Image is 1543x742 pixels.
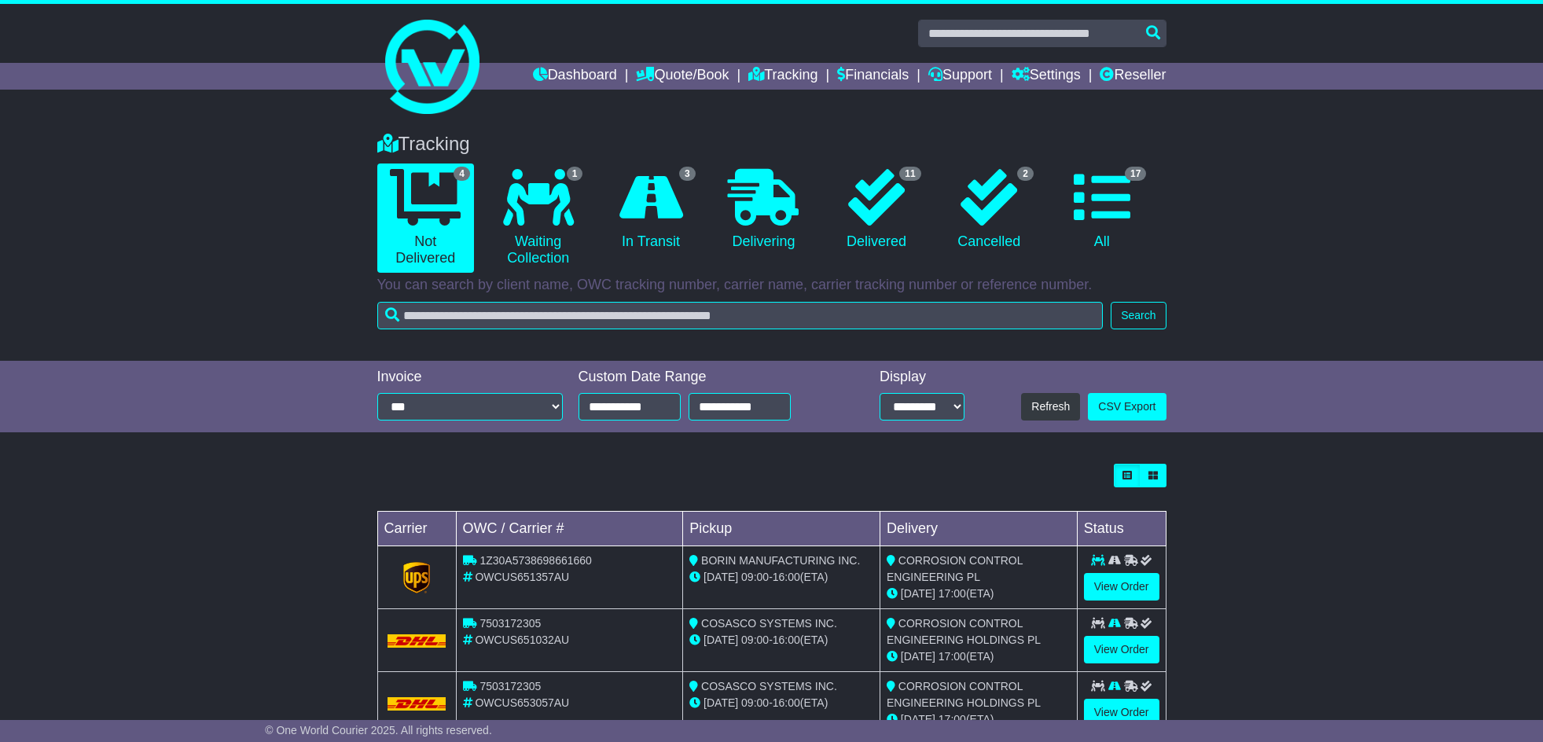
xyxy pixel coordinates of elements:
[899,167,920,181] span: 11
[901,713,935,725] span: [DATE]
[928,63,992,90] a: Support
[567,167,583,181] span: 1
[679,167,696,181] span: 3
[773,571,800,583] span: 16:00
[1012,63,1081,90] a: Settings
[1084,636,1159,663] a: View Order
[1125,167,1146,181] span: 17
[689,632,873,648] div: - (ETA)
[701,554,860,567] span: BORIN MANUFACTURING INC.
[265,724,492,736] span: © One World Courier 2025. All rights reserved.
[773,696,800,709] span: 16:00
[887,680,1041,709] span: CORROSION CONTROL ENGINEERING HOLDINGS PL
[887,617,1041,646] span: CORROSION CONTROL ENGINEERING HOLDINGS PL
[388,634,446,647] img: DHL.png
[901,587,935,600] span: [DATE]
[533,63,617,90] a: Dashboard
[939,587,966,600] span: 17:00
[1021,393,1080,421] button: Refresh
[454,167,470,181] span: 4
[887,554,1023,583] span: CORROSION CONTROL ENGINEERING PL
[479,680,541,692] span: 7503172305
[1088,393,1166,421] a: CSV Export
[1111,302,1166,329] button: Search
[773,634,800,646] span: 16:00
[704,696,738,709] span: [DATE]
[887,586,1071,602] div: (ETA)
[403,562,430,593] img: GetCarrierServiceLogo
[377,163,474,273] a: 4 Not Delivered
[579,369,831,386] div: Custom Date Range
[377,369,563,386] div: Invoice
[377,277,1166,294] p: You can search by client name, OWC tracking number, carrier name, carrier tracking number or refe...
[377,512,456,546] td: Carrier
[636,63,729,90] a: Quote/Book
[689,569,873,586] div: - (ETA)
[741,696,769,709] span: 09:00
[704,571,738,583] span: [DATE]
[479,617,541,630] span: 7503172305
[369,133,1174,156] div: Tracking
[689,695,873,711] div: - (ETA)
[1017,167,1034,181] span: 2
[475,571,569,583] span: OWCUS651357AU
[1077,512,1166,546] td: Status
[1084,573,1159,601] a: View Order
[741,634,769,646] span: 09:00
[887,648,1071,665] div: (ETA)
[479,554,591,567] span: 1Z30A5738698661660
[939,713,966,725] span: 17:00
[1100,63,1166,90] a: Reseller
[741,571,769,583] span: 09:00
[901,650,935,663] span: [DATE]
[701,680,837,692] span: COSASCO SYSTEMS INC.
[715,163,812,256] a: Delivering
[701,617,837,630] span: COSASCO SYSTEMS INC.
[602,163,699,256] a: 3 In Transit
[880,512,1077,546] td: Delivery
[828,163,924,256] a: 11 Delivered
[490,163,586,273] a: 1 Waiting Collection
[748,63,817,90] a: Tracking
[388,697,446,710] img: DHL.png
[1084,699,1159,726] a: View Order
[837,63,909,90] a: Financials
[475,696,569,709] span: OWCUS653057AU
[880,369,964,386] div: Display
[941,163,1038,256] a: 2 Cancelled
[1053,163,1150,256] a: 17 All
[456,512,683,546] td: OWC / Carrier #
[939,650,966,663] span: 17:00
[475,634,569,646] span: OWCUS651032AU
[683,512,880,546] td: Pickup
[704,634,738,646] span: [DATE]
[887,711,1071,728] div: (ETA)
